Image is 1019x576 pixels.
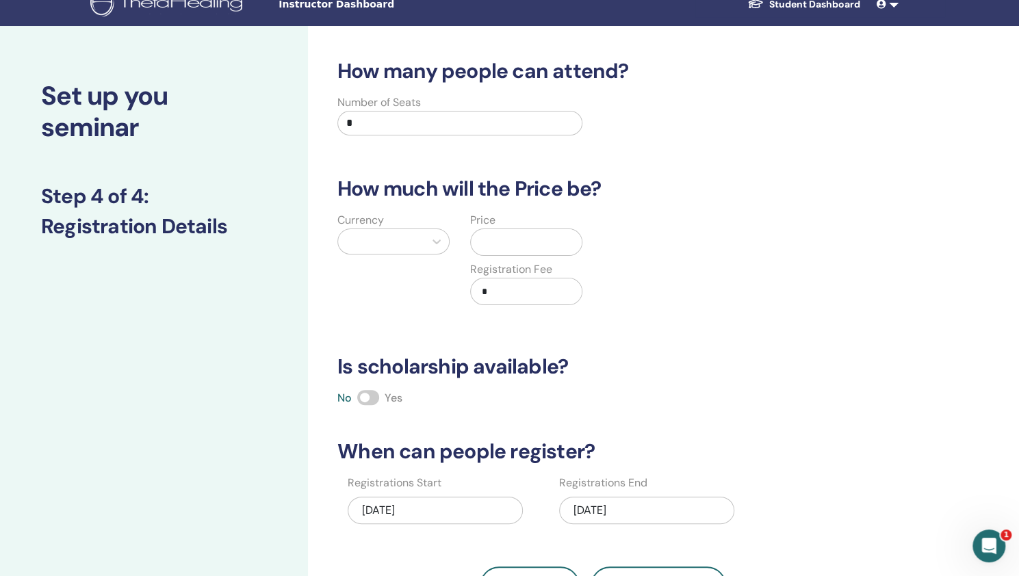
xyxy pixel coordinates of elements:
[385,391,402,405] span: Yes
[41,81,267,143] h2: Set up you seminar
[1001,529,1011,540] span: 1
[329,439,877,464] h3: When can people register?
[348,497,523,524] div: [DATE]
[329,354,877,379] h3: Is scholarship available?
[329,59,877,83] h3: How many people can attend?
[337,391,352,405] span: No
[559,497,734,524] div: [DATE]
[329,176,877,201] h3: How much will the Price be?
[972,529,1005,562] iframe: Intercom live chat
[337,212,384,228] label: Currency
[337,94,421,111] label: Number of Seats
[348,475,441,491] label: Registrations Start
[41,214,267,239] h3: Registration Details
[559,475,647,491] label: Registrations End
[41,184,267,209] h3: Step 4 of 4 :
[470,261,552,278] label: Registration Fee
[470,212,495,228] label: Price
